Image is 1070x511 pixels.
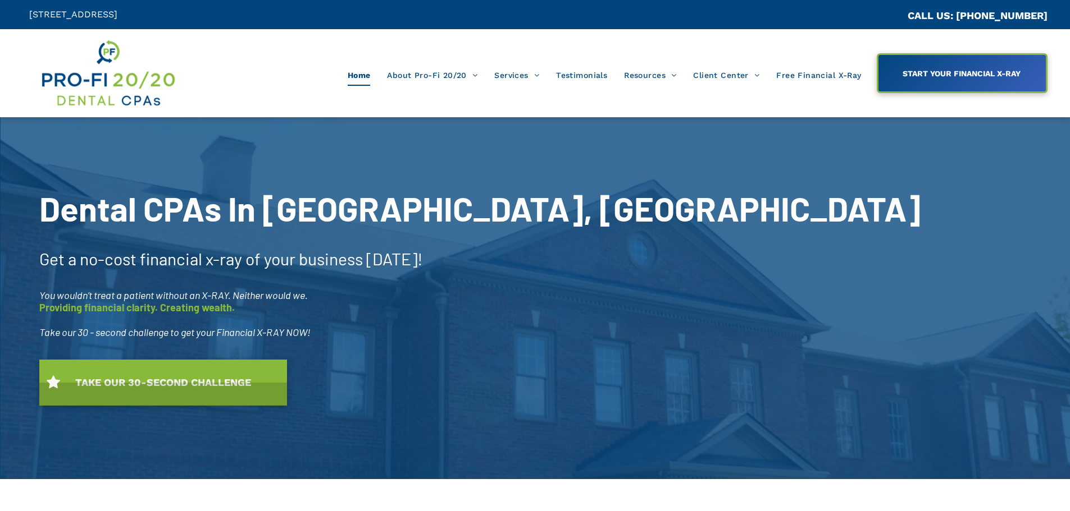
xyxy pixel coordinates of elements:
[685,65,768,86] a: Client Center
[339,65,379,86] a: Home
[486,65,548,86] a: Services
[39,326,311,338] span: Take our 30 - second challenge to get your Financial X-RAY NOW!
[39,248,76,269] span: Get a
[768,65,869,86] a: Free Financial X-Ray
[39,289,308,301] span: You wouldn’t treat a patient without an X-RAY. Neither would we.
[71,371,255,394] span: TAKE OUR 30-SECOND CHALLENGE
[379,65,486,86] a: About Pro-Fi 20/20
[548,65,616,86] a: Testimonials
[877,53,1048,93] a: START YOUR FINANCIAL X-RAY
[39,301,235,314] span: Providing financial clarity. Creating wealth.
[899,63,1025,84] span: START YOUR FINANCIAL X-RAY
[39,360,287,406] a: TAKE OUR 30-SECOND CHALLENGE
[616,65,685,86] a: Resources
[80,248,242,269] span: no-cost financial x-ray
[860,11,908,21] span: CA::CALLC
[39,188,921,228] span: Dental CPAs In [GEOGRAPHIC_DATA], [GEOGRAPHIC_DATA]
[245,248,423,269] span: of your business [DATE]!
[908,10,1048,21] a: CALL US: [PHONE_NUMBER]
[40,38,176,109] img: Get Dental CPA Consulting, Bookkeeping, & Bank Loans
[29,9,117,20] span: [STREET_ADDRESS]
